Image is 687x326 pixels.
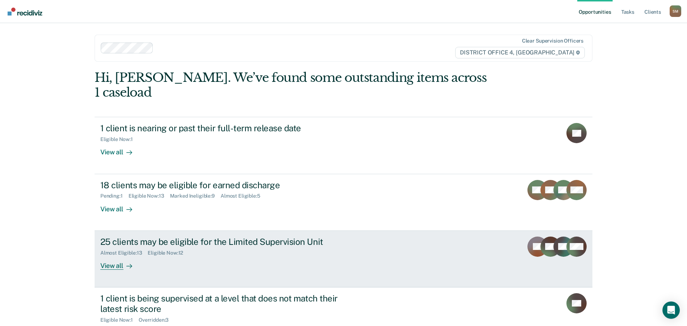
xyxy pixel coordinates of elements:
[95,174,592,231] a: 18 clients may be eligible for earned dischargePending:1Eligible Now:13Marked Ineligible:9Almost ...
[95,70,493,100] div: Hi, [PERSON_NAME]. We’ve found some outstanding items across 1 caseload
[662,301,680,319] div: Open Intercom Messenger
[670,5,681,17] div: S M
[95,117,592,174] a: 1 client is nearing or past their full-term release dateEligible Now:1View all
[139,317,174,323] div: Overridden : 3
[100,180,354,190] div: 18 clients may be eligible for earned discharge
[100,136,139,142] div: Eligible Now : 1
[670,5,681,17] button: Profile dropdown button
[100,199,141,213] div: View all
[100,293,354,314] div: 1 client is being supervised at a level that does not match their latest risk score
[8,8,42,16] img: Recidiviz
[522,38,583,44] div: Clear supervision officers
[100,237,354,247] div: 25 clients may be eligible for the Limited Supervision Unit
[100,256,141,270] div: View all
[221,193,266,199] div: Almost Eligible : 5
[100,123,354,133] div: 1 client is nearing or past their full-term release date
[100,317,139,323] div: Eligible Now : 1
[95,231,592,287] a: 25 clients may be eligible for the Limited Supervision UnitAlmost Eligible:13Eligible Now:12View all
[100,193,129,199] div: Pending : 1
[100,250,148,256] div: Almost Eligible : 13
[129,193,170,199] div: Eligible Now : 13
[100,142,141,157] div: View all
[455,47,585,58] span: DISTRICT OFFICE 4, [GEOGRAPHIC_DATA]
[148,250,189,256] div: Eligible Now : 12
[170,193,221,199] div: Marked Ineligible : 9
